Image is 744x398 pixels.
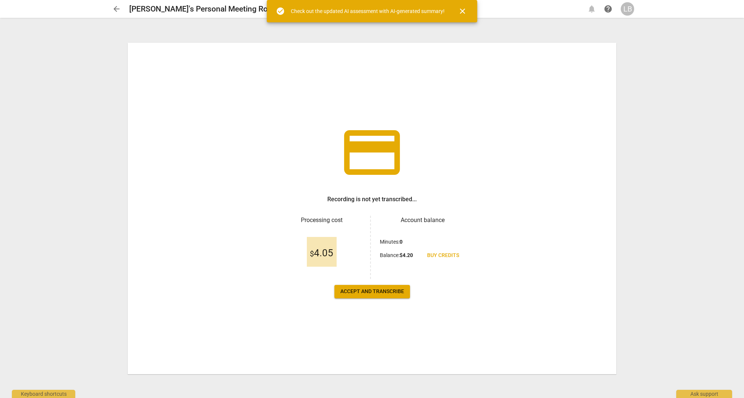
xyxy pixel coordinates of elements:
[621,2,634,16] button: LB
[400,239,403,245] b: 0
[340,288,404,295] span: Accept and transcribe
[129,4,279,14] h2: [PERSON_NAME]'s Personal Meeting Room
[334,285,410,298] button: Accept and transcribe
[454,2,471,20] button: Close
[112,4,121,13] span: arrow_back
[291,7,445,15] div: Check out the updated AI assessment with AI-generated summary!
[310,249,314,258] span: $
[604,4,613,13] span: help
[380,251,413,259] p: Balance :
[676,390,732,398] div: Ask support
[458,7,467,16] span: close
[601,2,615,16] a: Help
[12,390,75,398] div: Keyboard shortcuts
[276,7,285,16] span: check_circle
[421,249,465,262] a: Buy credits
[380,238,403,246] p: Minutes :
[327,195,417,204] h3: Recording is not yet transcribed...
[279,216,364,225] h3: Processing cost
[310,248,333,259] span: 4.05
[338,119,406,186] span: credit_card
[380,216,465,225] h3: Account balance
[427,252,459,259] span: Buy credits
[400,252,413,258] b: $ 4.20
